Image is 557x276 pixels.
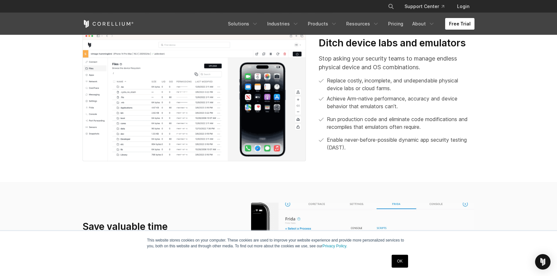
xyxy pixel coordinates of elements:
[452,1,474,12] a: Login
[263,18,303,30] a: Industries
[535,254,551,270] div: Open Intercom Messenger
[83,221,238,233] h3: Save valuable time
[380,1,474,12] div: Navigation Menu
[392,255,408,268] a: OK
[319,37,474,49] h3: Ditch device labs and emulators
[304,18,341,30] a: Products
[147,237,410,249] p: This website stores cookies on your computer. These cookies are used to improve your website expe...
[83,20,134,28] a: Corellium Home
[224,18,474,30] div: Navigation Menu
[224,18,262,30] a: Solutions
[342,18,383,30] a: Resources
[83,32,306,162] img: Dynamic app security testing (DSAT); iOS pentest
[408,18,439,30] a: About
[399,1,449,12] a: Support Center
[327,95,474,110] p: Achieve Arm-native performance, accuracy and device behavior that emulators can’t.
[384,18,407,30] a: Pricing
[385,1,397,12] button: Search
[322,244,347,248] a: Privacy Policy.
[445,18,474,30] a: Free Trial
[327,136,474,151] p: Enable never-before-possible dynamic app security testing (DAST).
[327,77,474,92] p: Replace costly, incomplete, and undependable physical device labs or cloud farms.
[319,54,474,71] p: Stop asking your security teams to manage endless physical device and OS combinations.
[327,115,474,131] p: Run production code and eliminate code modifications and recompiles that emulators often require.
